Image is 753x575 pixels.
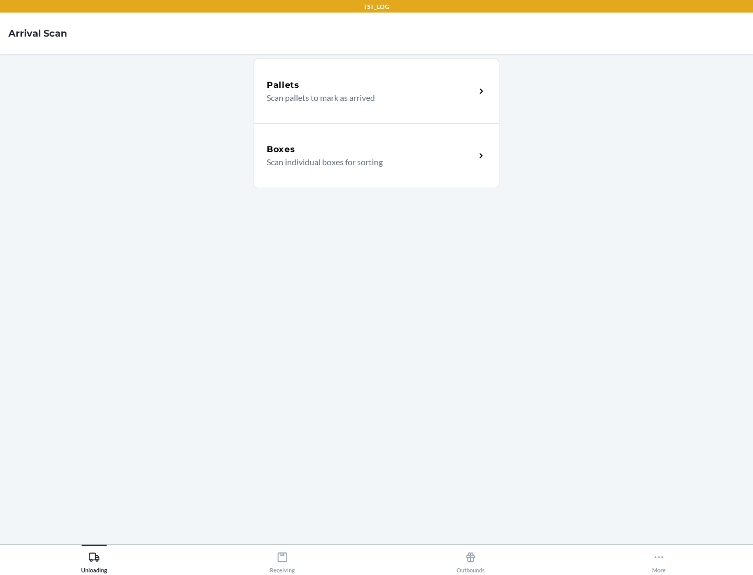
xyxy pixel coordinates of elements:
div: Receiving [270,547,295,573]
p: Scan pallets to mark as arrived [267,91,467,104]
p: TST_LOG [363,2,390,11]
button: More [565,545,753,573]
div: Unloading [81,547,107,573]
div: More [652,547,666,573]
a: BoxesScan individual boxes for sorting [254,123,499,188]
button: Receiving [188,545,376,573]
div: Outbounds [457,547,485,573]
button: Outbounds [376,545,565,573]
a: PalletsScan pallets to mark as arrived [254,59,499,123]
h5: Pallets [267,79,300,91]
p: Scan individual boxes for sorting [267,156,467,168]
h4: Arrival Scan [8,27,67,40]
h5: Boxes [267,143,295,156]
